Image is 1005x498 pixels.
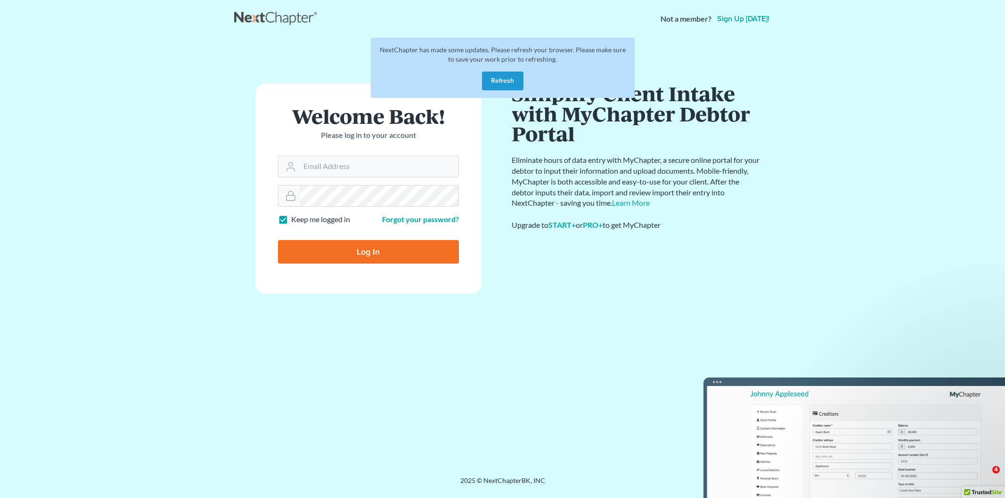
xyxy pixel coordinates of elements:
div: 2025 © NextChapterBK, INC [234,476,771,493]
input: Email Address [300,156,458,177]
label: Keep me logged in [291,214,350,225]
input: Log In [278,240,459,264]
a: START+ [549,220,576,229]
button: Refresh [482,72,523,90]
p: Eliminate hours of data entry with MyChapter, a secure online portal for your debtor to input the... [512,155,762,209]
strong: Not a member? [661,14,711,24]
a: PRO+ [583,220,603,229]
h1: Simplify Client Intake with MyChapter Debtor Portal [512,83,762,144]
a: Forgot your password? [382,215,459,224]
a: Learn More [613,198,650,207]
p: Please log in to your account [278,130,459,141]
span: 4 [992,466,1000,474]
h1: Welcome Back! [278,106,459,126]
a: Sign up [DATE]! [715,15,771,23]
span: NextChapter has made some updates. Please refresh your browser. Please make sure to save your wor... [380,46,626,63]
div: Upgrade to or to get MyChapter [512,220,762,231]
iframe: Intercom live chat [973,466,996,489]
